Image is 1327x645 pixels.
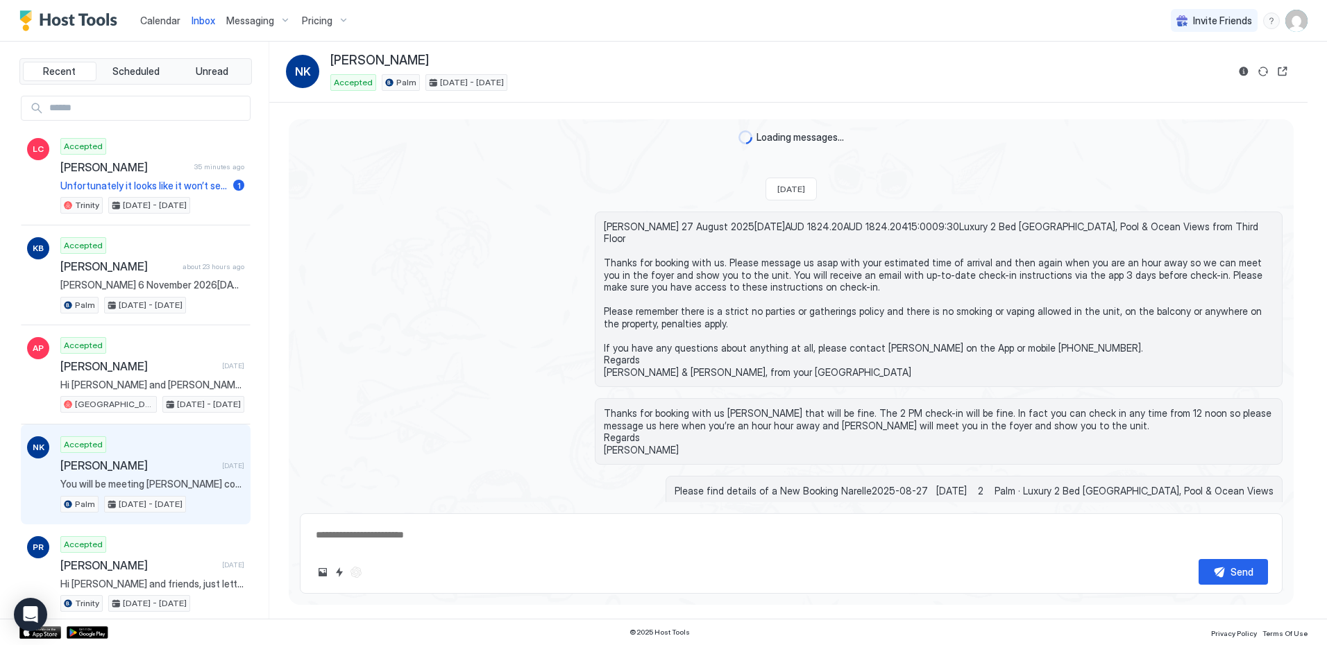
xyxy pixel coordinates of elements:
[396,76,416,89] span: Palm
[604,221,1274,379] span: [PERSON_NAME] 27 August 2025[DATE]AUD 1824.20AUD 1824.20415:0009:30Luxury 2 Bed [GEOGRAPHIC_DATA]...
[33,541,44,553] span: PR
[60,160,189,174] span: [PERSON_NAME]
[119,498,183,510] span: [DATE] - [DATE]
[1274,63,1291,80] button: Open reservation
[33,143,44,155] span: LC
[123,597,187,610] span: [DATE] - [DATE]
[44,96,250,120] input: Input Field
[140,15,180,26] span: Calendar
[140,13,180,28] a: Calendar
[222,361,244,370] span: [DATE]
[1211,629,1257,637] span: Privacy Policy
[64,339,103,352] span: Accepted
[67,626,108,639] a: Google Play Store
[1193,15,1252,27] span: Invite Friends
[1235,63,1252,80] button: Reservation information
[60,279,244,291] span: [PERSON_NAME] 6 November 2026[DATE]AUD 1151.65AUD 1151.65315:0009:30Luxury [GEOGRAPHIC_DATA], Poo...
[14,598,47,631] div: Open Intercom Messenger
[33,441,44,454] span: NK
[60,180,228,192] span: Unfortunately it looks like it won’t sell for our price. We don’t need to sell we are getting lot...
[331,564,348,580] button: Quick reply
[222,560,244,569] span: [DATE]
[64,538,103,551] span: Accepted
[314,564,331,580] button: Upload image
[192,13,215,28] a: Inbox
[75,398,153,411] span: [GEOGRAPHIC_DATA]
[604,407,1274,456] span: Thanks for booking with us [PERSON_NAME] that will be fine. The 2 PM check-in will be fine. In fa...
[60,379,244,391] span: Hi [PERSON_NAME] and [PERSON_NAME] We are an older couple who are attending a lunch reunion with ...
[334,76,373,89] span: Accepted
[183,262,244,271] span: about 23 hours ago
[33,342,44,354] span: AP
[64,239,103,252] span: Accepted
[777,184,805,194] span: [DATE]
[119,299,183,311] span: [DATE] - [DATE]
[1199,559,1268,585] button: Send
[75,498,95,510] span: Palm
[75,299,95,311] span: Palm
[75,597,99,610] span: Trinity
[60,458,217,472] span: [PERSON_NAME]
[19,58,252,85] div: tab-group
[222,461,244,470] span: [DATE]
[1263,12,1280,29] div: menu
[1262,629,1308,637] span: Terms Of Use
[194,162,244,171] span: 35 minutes ago
[177,398,241,411] span: [DATE] - [DATE]
[60,478,244,490] span: You will be meeting [PERSON_NAME] confirm arrival 3.00 have a glorious in port
[43,65,76,78] span: Recent
[675,485,1274,497] span: Please find details of a New Booking Narelle2025-08-27 [DATE] 2 Palm · Luxury 2 Bed [GEOGRAPHIC_D...
[440,76,504,89] span: [DATE] - [DATE]
[60,578,244,590] span: Hi [PERSON_NAME] and friends, just letting you know that the Esplanade access will be closed unti...
[738,130,752,144] div: loading
[757,131,844,144] span: Loading messages...
[64,438,103,451] span: Accepted
[192,15,215,26] span: Inbox
[19,10,124,31] a: Host Tools Logo
[64,140,103,153] span: Accepted
[175,62,248,81] button: Unread
[23,62,96,81] button: Recent
[196,65,228,78] span: Unread
[330,53,429,69] span: [PERSON_NAME]
[99,62,173,81] button: Scheduled
[123,199,187,212] span: [DATE] - [DATE]
[629,628,690,637] span: © 2025 Host Tools
[237,180,241,191] span: 1
[1285,10,1308,32] div: User profile
[1231,565,1253,579] div: Send
[75,199,99,212] span: Trinity
[60,359,217,373] span: [PERSON_NAME]
[302,15,332,27] span: Pricing
[112,65,160,78] span: Scheduled
[19,626,61,639] a: App Store
[226,15,274,27] span: Messaging
[1255,63,1271,80] button: Sync reservation
[295,63,311,80] span: NK
[1211,625,1257,639] a: Privacy Policy
[60,259,177,273] span: [PERSON_NAME]
[1262,625,1308,639] a: Terms Of Use
[60,558,217,572] span: [PERSON_NAME]
[33,242,44,255] span: KB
